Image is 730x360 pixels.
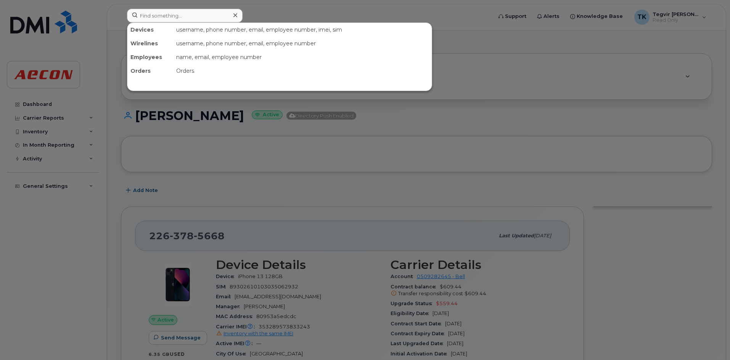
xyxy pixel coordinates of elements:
[173,50,432,64] div: name, email, employee number
[127,50,173,64] div: Employees
[127,23,173,37] div: Devices
[173,23,432,37] div: username, phone number, email, employee number, imei, sim
[173,37,432,50] div: username, phone number, email, employee number
[127,37,173,50] div: Wirelines
[127,64,173,78] div: Orders
[173,64,432,78] div: Orders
